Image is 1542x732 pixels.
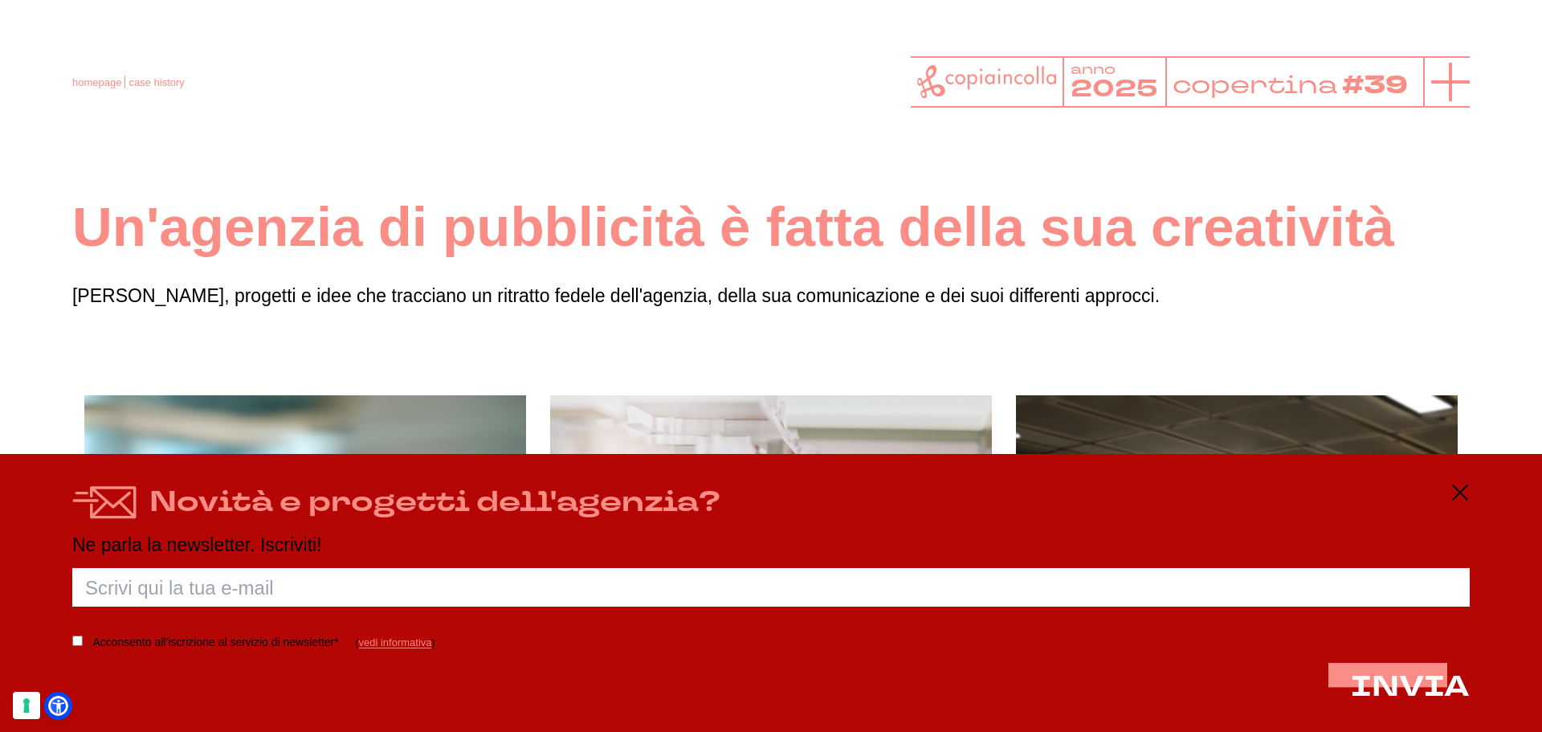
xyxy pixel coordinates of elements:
[72,193,1470,262] h1: Un'agenzia di pubblicità è fatta della sua creatività
[1351,673,1470,704] button: INVIA
[72,569,1470,607] input: Scrivi qui la tua e-mail
[1172,67,1342,101] tspan: copertina
[355,637,435,649] span: ( )
[358,637,431,649] a: vedi informativa
[1071,73,1157,106] tspan: 2025
[72,76,121,88] a: homepage
[149,483,720,522] h4: Novità e progetti dell'agenzia?
[48,696,68,716] a: Open Accessibility Menu
[1351,669,1470,707] span: INVIA
[72,281,1470,311] p: [PERSON_NAME], progetti e idee che tracciano un ritratto fedele dell'agenzia, della sua comunicaz...
[13,692,40,719] button: Le tue preferenze relative al consenso per le tecnologie di tracciamento
[128,76,184,88] span: case history
[1347,67,1415,104] tspan: #39
[72,535,1470,555] p: Ne parla la newsletter. Iscriviti!
[1071,60,1116,79] tspan: anno
[92,633,338,653] label: Acconsento all’iscrizione al servizio di newsletter*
